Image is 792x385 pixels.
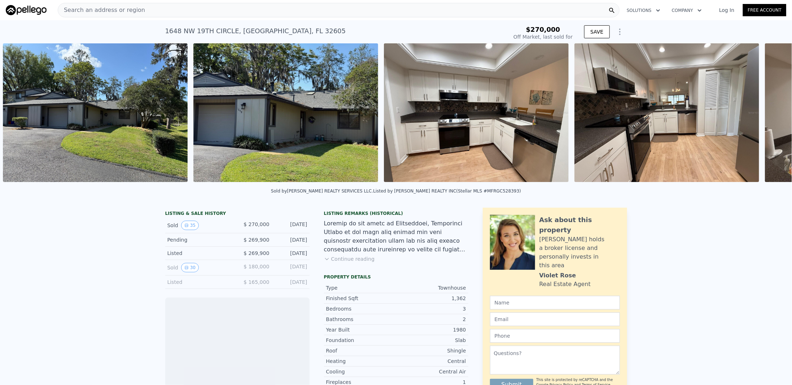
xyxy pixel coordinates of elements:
[490,329,620,343] input: Phone
[244,237,269,243] span: $ 269,900
[539,280,591,289] div: Real Estate Agent
[271,189,373,194] div: Sold by [PERSON_NAME] REALTY SERVICES LLC .
[396,337,466,344] div: Slab
[193,43,378,182] img: Sale: 145632742 Parcel: 120155984
[58,6,145,14] span: Search an address or region
[181,263,199,272] button: View historical data
[396,326,466,333] div: 1980
[539,215,620,235] div: Ask about this property
[710,7,743,14] a: Log In
[275,278,307,286] div: [DATE]
[743,4,786,16] a: Free Account
[526,26,560,33] span: $270,000
[613,25,627,39] button: Show Options
[396,347,466,354] div: Shingle
[396,316,466,323] div: 2
[324,274,468,280] div: Property details
[326,358,396,365] div: Heating
[326,326,396,333] div: Year Built
[244,279,269,285] span: $ 165,000
[396,368,466,375] div: Central Air
[167,278,232,286] div: Listed
[584,25,609,38] button: SAVE
[165,211,310,218] div: LISTING & SALE HISTORY
[167,250,232,257] div: Listed
[326,347,396,354] div: Roof
[539,235,620,270] div: [PERSON_NAME] holds a broker license and personally invests in this area
[539,271,576,280] div: Violet Rose
[3,43,188,182] img: Sale: 145632742 Parcel: 120155984
[326,368,396,375] div: Cooling
[396,284,466,291] div: Townhouse
[167,263,232,272] div: Sold
[396,295,466,302] div: 1,362
[396,358,466,365] div: Central
[275,250,307,257] div: [DATE]
[326,284,396,291] div: Type
[244,221,269,227] span: $ 270,000
[621,4,666,17] button: Solutions
[275,263,307,272] div: [DATE]
[373,189,521,194] div: Listed by [PERSON_NAME] REALTY INC (Stellar MLS #MFRGC528393)
[244,264,269,269] span: $ 180,000
[326,305,396,312] div: Bedrooms
[513,33,573,40] div: Off Market, last sold for
[384,43,569,182] img: Sale: 145632742 Parcel: 120155984
[6,5,47,15] img: Pellego
[666,4,708,17] button: Company
[167,236,232,243] div: Pending
[574,43,759,182] img: Sale: 145632742 Parcel: 120155984
[165,26,346,36] div: 1648 NW 19TH CIRCLE , [GEOGRAPHIC_DATA] , FL 32605
[275,221,307,230] div: [DATE]
[324,211,468,216] div: Listing Remarks (Historical)
[396,305,466,312] div: 3
[490,312,620,326] input: Email
[244,250,269,256] span: $ 269,900
[326,337,396,344] div: Foundation
[324,219,468,254] div: Loremip do sit ametc ad Elitseddoei, Temporinci Utlabo et dol magn aliq enimad min veni quisnostr...
[275,236,307,243] div: [DATE]
[326,316,396,323] div: Bathrooms
[490,296,620,310] input: Name
[326,295,396,302] div: Finished Sqft
[167,221,232,230] div: Sold
[181,221,199,230] button: View historical data
[324,255,375,263] button: Continue reading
